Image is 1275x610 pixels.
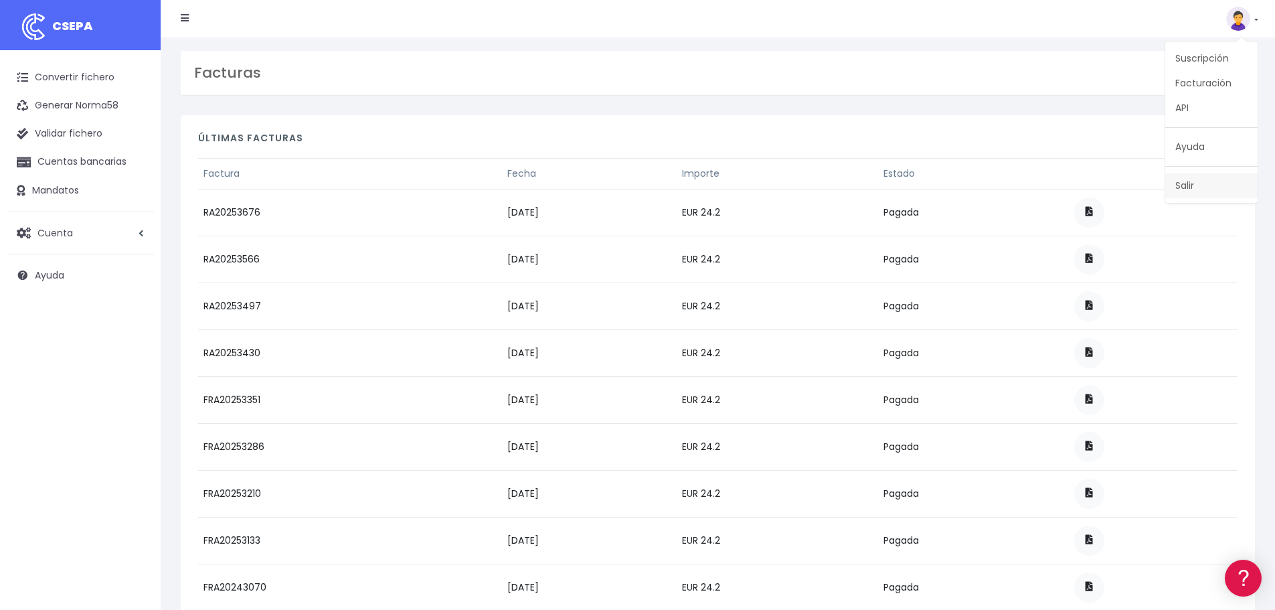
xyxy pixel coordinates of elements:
td: EUR 24.2 [677,517,879,564]
td: RA20253497 [198,283,502,329]
td: [DATE] [502,517,676,564]
a: Información general [13,114,254,135]
th: Fecha [502,158,676,189]
div: Convertir ficheros [13,148,254,161]
a: Cuenta [7,219,154,247]
td: Pagada [878,283,1069,329]
td: [DATE] [502,423,676,470]
img: logo [17,10,50,44]
th: Factura [198,158,502,189]
a: Generar Norma58 [7,92,154,120]
td: Pagada [878,470,1069,517]
a: Salir [1165,173,1258,198]
a: Ayuda [1165,135,1258,159]
td: [DATE] [502,189,676,236]
a: Perfiles de empresas [13,232,254,252]
a: Suscripción [1165,46,1258,71]
td: EUR 24.2 [677,470,879,517]
td: [DATE] [502,236,676,283]
td: EUR 24.2 [677,236,879,283]
div: Información general [13,93,254,106]
a: Problemas habituales [13,190,254,211]
a: Cuentas bancarias [7,148,154,176]
th: Estado [878,158,1069,189]
td: Pagada [878,423,1069,470]
td: Pagada [878,236,1069,283]
td: [DATE] [502,376,676,423]
a: Convertir fichero [7,64,154,92]
h3: Facturas [194,64,1242,82]
a: POWERED BY ENCHANT [184,386,258,398]
a: Videotutoriales [13,211,254,232]
a: Facturación [1165,71,1258,96]
td: [DATE] [502,470,676,517]
img: profile [1226,7,1250,31]
td: RA20253676 [198,189,502,236]
button: Contáctanos [13,358,254,382]
td: Pagada [878,329,1069,376]
a: API [1165,96,1258,121]
td: EUR 24.2 [677,376,879,423]
td: Pagada [878,376,1069,423]
th: Importe [677,158,879,189]
td: EUR 24.2 [677,189,879,236]
td: FRA20253210 [198,470,502,517]
span: CSEPA [52,17,93,34]
td: FRA20253286 [198,423,502,470]
td: EUR 24.2 [677,329,879,376]
td: RA20253430 [198,329,502,376]
a: Formatos [13,169,254,190]
a: Ayuda [7,261,154,289]
td: EUR 24.2 [677,423,879,470]
td: FRA20253133 [198,517,502,564]
span: Cuenta [37,226,73,239]
a: Validar fichero [7,120,154,148]
a: Mandatos [7,177,154,205]
td: Pagada [878,517,1069,564]
td: EUR 24.2 [677,283,879,329]
a: API [13,342,254,363]
span: Ayuda [35,269,64,282]
td: Pagada [878,189,1069,236]
td: RA20253566 [198,236,502,283]
div: Programadores [13,321,254,334]
td: FRA20253351 [198,376,502,423]
td: [DATE] [502,283,676,329]
div: Facturación [13,266,254,279]
h4: Últimas facturas [198,133,1238,151]
td: [DATE] [502,329,676,376]
a: General [13,287,254,308]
